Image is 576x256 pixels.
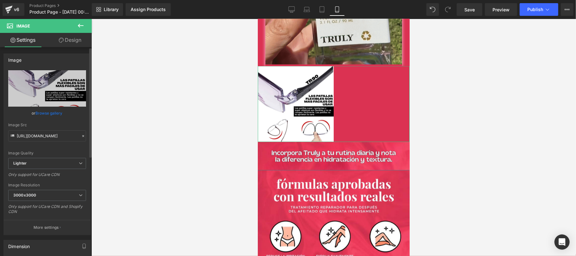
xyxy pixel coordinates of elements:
button: Undo [426,3,439,16]
div: Image Quality [8,151,86,155]
a: Laptop [299,3,314,16]
a: Preview [485,3,517,16]
div: v6 [13,5,21,14]
span: Library [104,7,119,12]
a: v6 [3,3,24,16]
div: or [8,110,86,116]
a: Product Pages [29,3,102,8]
p: More settings [34,225,59,230]
a: Mobile [330,3,345,16]
span: Save [464,6,475,13]
a: Desktop [284,3,299,16]
div: Assign Products [131,7,166,12]
button: More [561,3,573,16]
div: Image [8,54,22,63]
a: Design [47,33,93,47]
div: Image Src [8,123,86,127]
button: More settings [4,220,90,235]
span: Product Page - [DATE] 00:21:33 [29,9,90,15]
div: Only support for UCare CDN and Shopify CDN [8,204,86,218]
input: Link [8,130,86,141]
span: Publish [527,7,543,12]
button: Redo [442,3,454,16]
div: Open Intercom Messenger [554,234,570,250]
b: 3000x3000 [13,193,36,197]
span: Preview [492,6,510,13]
span: Image [16,23,30,28]
a: New Library [92,3,123,16]
a: Browse gallery [36,108,63,119]
div: Image Resolution [8,183,86,187]
b: Lighter [13,161,27,165]
a: Tablet [314,3,330,16]
div: Only support for UCare CDN [8,172,86,181]
button: Publish [520,3,558,16]
div: Dimension [8,240,30,249]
